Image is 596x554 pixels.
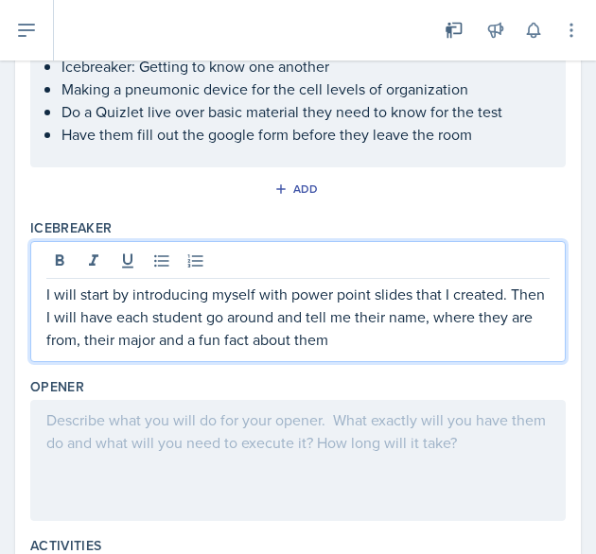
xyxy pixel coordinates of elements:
[268,175,329,203] button: Add
[61,100,550,123] p: Do a Quizlet live over basic material they need to know for the test
[46,283,550,351] p: I will start by introducing myself with power point slides that I created. Then I will have each ...
[30,377,84,396] label: Opener
[61,78,550,100] p: Making a pneumonic device for the cell levels of organization
[278,182,319,197] div: Add
[61,123,550,146] p: Have them fill out the google form before they leave the room
[61,55,550,78] p: Icebreaker: Getting to know one another
[30,218,113,237] label: Icebreaker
